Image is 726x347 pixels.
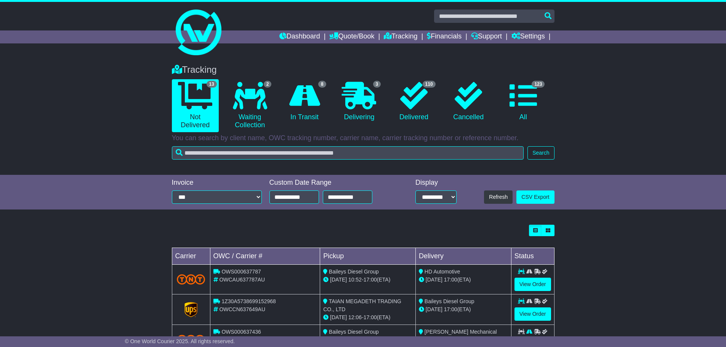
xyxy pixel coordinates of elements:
span: 1Z30A5738699152968 [221,298,276,304]
img: TNT_Domestic.png [177,274,205,285]
a: Support [471,30,502,43]
span: 2 [264,81,272,88]
a: Dashboard [279,30,320,43]
td: OWC / Carrier # [210,248,320,265]
span: OWS000637787 [221,269,261,275]
div: - (ETA) [323,276,412,284]
div: Custom Date Range [269,179,392,187]
span: [PERSON_NAME] Mechanical Repairs [419,329,497,343]
div: (ETA) [419,276,508,284]
div: Display [415,179,457,187]
span: Baileys Diesel Group [329,269,379,275]
span: 3 [373,81,381,88]
a: View Order [514,307,551,321]
a: Financials [427,30,462,43]
span: 17:00 [444,277,457,283]
td: Pickup [320,248,416,265]
span: 17:00 [364,277,377,283]
span: [DATE] [426,277,442,283]
a: Quote/Book [329,30,374,43]
img: TNT_Domestic.png [177,335,205,345]
a: 3 Delivering [336,79,383,124]
a: Settings [511,30,545,43]
a: 2 Waiting Collection [226,79,273,132]
span: 10:52 [348,277,362,283]
a: 123 All [500,79,547,124]
span: 8 [318,81,326,88]
span: HD Automotive [425,269,460,275]
p: You can search by client name, OWC tracking number, carrier name, carrier tracking number or refe... [172,134,555,142]
div: - (ETA) [323,313,412,321]
span: 12:06 [348,314,362,320]
span: 17:00 [364,314,377,320]
a: Tracking [384,30,417,43]
span: OWS000637436 [221,329,261,335]
a: 8 In Transit [281,79,328,124]
a: Cancelled [445,79,492,124]
div: Invoice [172,179,262,187]
td: Status [511,248,554,265]
span: OWCAU637787AU [219,277,265,283]
span: © One World Courier 2025. All rights reserved. [125,338,235,344]
a: View Order [514,278,551,291]
span: 17:00 [444,306,457,312]
span: [DATE] [330,277,347,283]
div: Tracking [168,64,558,75]
span: Baileys Diesel Group [425,298,474,304]
button: Search [527,146,554,160]
span: [DATE] [426,306,442,312]
span: OWCCN637649AU [219,306,265,312]
a: CSV Export [516,190,554,204]
span: Baileys Diesel Group [329,329,379,335]
div: (ETA) [419,305,508,313]
td: Delivery [415,248,511,265]
span: [DATE] [330,314,347,320]
a: 110 Delivered [390,79,437,124]
span: 13 [207,81,217,88]
a: 13 Not Delivered [172,79,219,132]
img: GetCarrierServiceLogo [184,302,197,317]
span: TAIAN MEGADETH TRADING CO., LTD [323,298,401,312]
span: 123 [532,81,545,88]
span: 110 [423,81,436,88]
button: Refresh [484,190,513,204]
td: Carrier [172,248,210,265]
